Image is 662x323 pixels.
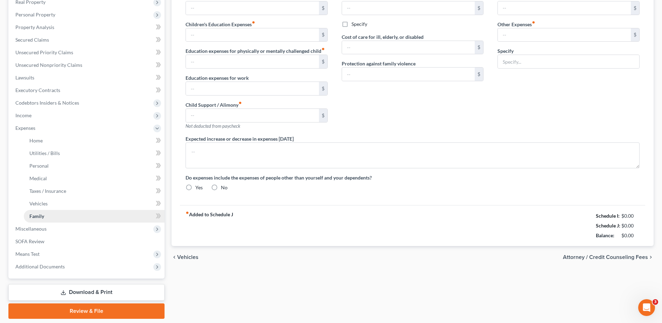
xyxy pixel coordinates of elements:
label: Education expenses for work [186,74,249,82]
i: fiber_manual_record [321,47,325,51]
button: chevron_left Vehicles [172,254,198,260]
a: Personal [24,160,165,172]
a: Secured Claims [10,34,165,46]
span: Lawsuits [15,75,34,80]
a: Taxes / Insurance [24,185,165,197]
div: $0.00 [621,222,640,229]
label: Specify [351,21,367,28]
span: 3 [653,299,658,305]
strong: Schedule J: [596,223,620,229]
label: Expected increase or decrease in expenses [DATE] [186,135,294,142]
span: Family [29,213,44,219]
div: $ [475,1,483,15]
label: Education expenses for physically or mentally challenged child [186,47,325,55]
span: Taxes / Insurance [29,188,66,194]
label: Do expenses include the expenses of people other than yourself and your dependents? [186,174,640,181]
span: Means Test [15,251,40,257]
a: Lawsuits [10,71,165,84]
i: fiber_manual_record [532,21,535,24]
div: $ [631,1,639,15]
span: Home [29,138,43,143]
input: -- [186,109,319,122]
a: Utilities / Bills [24,147,165,160]
input: Specify... [498,55,639,68]
label: Specify [497,47,514,55]
div: $ [319,1,327,15]
label: Children's Education Expenses [186,21,255,28]
label: Cost of care for ill, elderly, or disabled [342,33,424,41]
a: Review & File [8,303,165,319]
span: Secured Claims [15,37,49,43]
div: $ [319,109,327,122]
input: -- [186,28,319,42]
a: Family [24,210,165,223]
div: $0.00 [621,212,640,219]
span: Attorney / Credit Counseling Fees [563,254,648,260]
a: Unsecured Nonpriority Claims [10,59,165,71]
span: Property Analysis [15,24,54,30]
input: -- [498,28,631,42]
button: Attorney / Credit Counseling Fees chevron_right [563,254,654,260]
a: Home [24,134,165,147]
a: Download & Print [8,284,165,301]
input: -- [342,41,475,54]
span: SOFA Review [15,238,44,244]
input: -- [186,82,319,95]
span: Additional Documents [15,264,65,269]
a: Property Analysis [10,21,165,34]
strong: Balance: [596,232,614,238]
input: -- [342,68,475,81]
strong: Schedule I: [596,213,620,219]
span: Codebtors Insiders & Notices [15,100,79,106]
span: Utilities / Bills [29,150,60,156]
a: Medical [24,172,165,185]
label: Child Support / Alimony [186,101,242,108]
span: Unsecured Priority Claims [15,49,73,55]
span: Unsecured Nonpriority Claims [15,62,82,68]
div: $ [475,68,483,81]
span: Personal Property [15,12,55,17]
div: $ [319,82,327,95]
div: $0.00 [621,232,640,239]
div: $ [475,41,483,54]
label: Yes [195,184,203,191]
span: Vehicles [177,254,198,260]
span: Medical [29,175,47,181]
span: Miscellaneous [15,226,47,232]
span: Income [15,112,32,118]
input: -- [342,1,475,15]
label: Protection against family violence [342,60,416,67]
iframe: Intercom live chat [638,299,655,316]
a: Executory Contracts [10,84,165,97]
span: Personal [29,163,49,169]
div: $ [319,55,327,68]
input: -- [498,1,631,15]
span: Vehicles [29,201,48,206]
span: Executory Contracts [15,87,60,93]
i: fiber_manual_record [186,211,189,215]
i: fiber_manual_record [252,21,255,24]
i: fiber_manual_record [238,101,242,105]
input: -- [186,1,319,15]
input: -- [186,55,319,68]
span: Not deducted from paycheck [186,123,240,129]
i: chevron_right [648,254,654,260]
span: Expenses [15,125,35,131]
label: Other Expenses [497,21,535,28]
a: SOFA Review [10,235,165,248]
strong: Added to Schedule J [186,211,233,240]
i: chevron_left [172,254,177,260]
a: Vehicles [24,197,165,210]
a: Unsecured Priority Claims [10,46,165,59]
div: $ [319,28,327,42]
div: $ [631,28,639,42]
label: No [221,184,228,191]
